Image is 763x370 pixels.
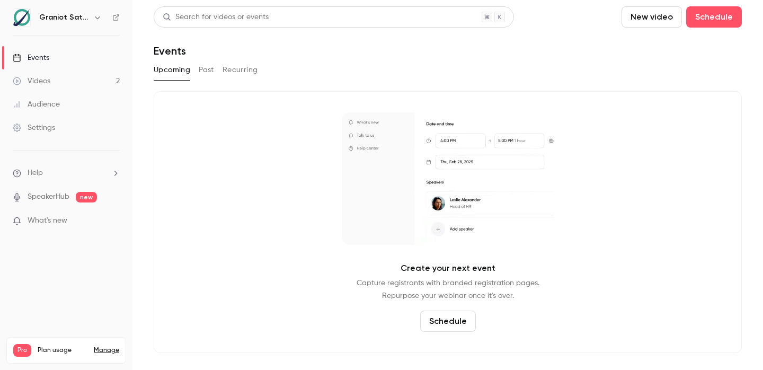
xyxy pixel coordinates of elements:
button: Recurring [223,61,258,78]
div: Search for videos or events [163,12,269,23]
img: Graniot Satellite Technologies SL [13,9,30,26]
span: Pro [13,344,31,357]
iframe: Noticeable Trigger [107,216,120,226]
a: Manage [94,346,119,355]
span: Plan usage [38,346,87,355]
div: Audience [13,99,60,110]
button: Upcoming [154,61,190,78]
div: Videos [13,76,50,86]
span: Help [28,168,43,179]
button: Schedule [686,6,742,28]
h6: Graniot Satellite Technologies SL [39,12,89,23]
button: Past [199,61,214,78]
div: Events [13,52,49,63]
span: What's new [28,215,67,226]
li: help-dropdown-opener [13,168,120,179]
div: Settings [13,122,55,133]
h1: Events [154,45,186,57]
a: SpeakerHub [28,191,69,202]
button: New video [622,6,682,28]
span: new [76,192,97,202]
p: Capture registrants with branded registration pages. Repurpose your webinar once it's over. [357,277,539,302]
button: Schedule [420,311,476,332]
p: Create your next event [401,262,495,275]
